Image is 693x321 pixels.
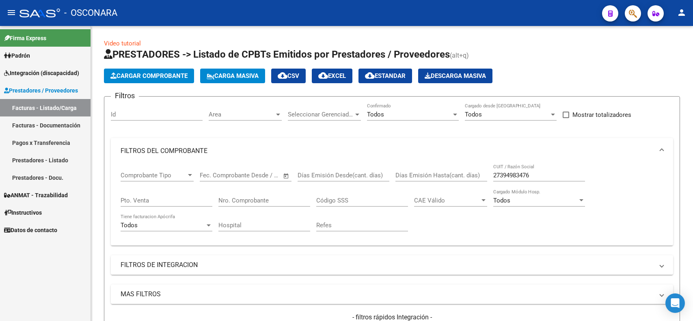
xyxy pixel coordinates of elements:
input: Start date [200,172,226,179]
button: Carga Masiva [200,69,265,83]
button: EXCEL [312,69,352,83]
input: End date [233,172,273,179]
mat-icon: person [677,8,687,17]
span: ANMAT - Trazabilidad [4,191,68,200]
span: PRESTADORES -> Listado de CPBTs Emitidos por Prestadores / Proveedores [104,49,450,60]
mat-icon: cloud_download [365,71,375,80]
span: Todos [367,111,384,118]
mat-icon: cloud_download [278,71,287,80]
h3: Filtros [111,90,139,101]
mat-expansion-panel-header: FILTROS DE INTEGRACION [111,255,673,275]
span: Todos [465,111,482,118]
span: Seleccionar Gerenciador [288,111,354,118]
span: CAE Válido [414,197,480,204]
div: FILTROS DEL COMPROBANTE [111,164,673,246]
button: Descarga Masiva [418,69,492,83]
a: Video tutorial [104,40,141,47]
mat-panel-title: FILTROS DEL COMPROBANTE [121,146,654,155]
span: Padrón [4,51,30,60]
span: Firma Express [4,34,46,43]
button: CSV [271,69,306,83]
span: Comprobante Tipo [121,172,186,179]
mat-expansion-panel-header: FILTROS DEL COMPROBANTE [111,138,673,164]
span: Estandar [365,72,406,80]
span: Carga Masiva [207,72,259,80]
button: Estandar [358,69,412,83]
span: Todos [121,222,138,229]
span: Cargar Comprobante [110,72,188,80]
span: EXCEL [318,72,346,80]
span: Instructivos [4,208,42,217]
mat-expansion-panel-header: MAS FILTROS [111,284,673,304]
span: Datos de contacto [4,226,57,235]
mat-icon: cloud_download [318,71,328,80]
span: CSV [278,72,299,80]
span: Prestadores / Proveedores [4,86,78,95]
div: Open Intercom Messenger [665,293,685,313]
button: Open calendar [282,171,291,181]
mat-panel-title: FILTROS DE INTEGRACION [121,261,654,269]
span: - OSCONARA [64,4,117,22]
button: Cargar Comprobante [104,69,194,83]
span: Integración (discapacidad) [4,69,79,78]
mat-panel-title: MAS FILTROS [121,290,654,299]
span: Mostrar totalizadores [572,110,631,120]
span: Todos [493,197,510,204]
span: Descarga Masiva [425,72,486,80]
app-download-masive: Descarga masiva de comprobantes (adjuntos) [418,69,492,83]
mat-icon: menu [6,8,16,17]
span: Area [209,111,274,118]
span: (alt+q) [450,52,469,59]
